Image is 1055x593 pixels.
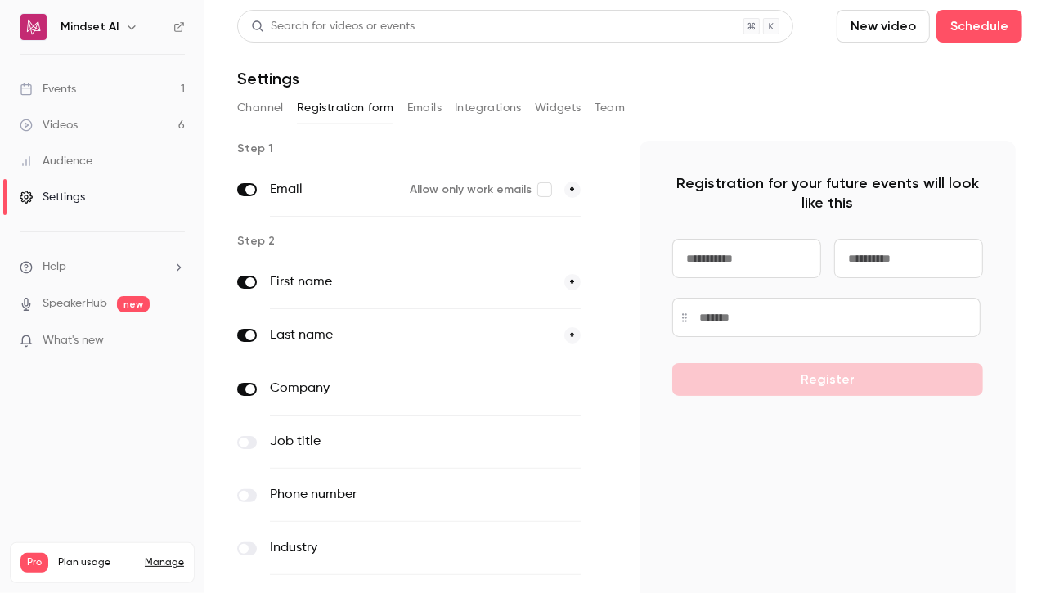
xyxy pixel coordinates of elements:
button: Team [595,95,626,121]
span: Pro [20,553,48,573]
p: Step 1 [237,141,613,157]
button: Channel [237,95,284,121]
button: New video [837,10,930,43]
button: Emails [407,95,442,121]
span: Help [43,258,66,276]
div: Videos [20,117,78,133]
li: help-dropdown-opener [20,258,185,276]
label: Allow only work emails [410,182,551,198]
div: Audience [20,153,92,169]
p: Registration for your future events will look like this [672,173,983,213]
p: Step 2 [237,233,613,249]
label: Last name [270,326,551,345]
label: Email [270,180,397,200]
span: What's new [43,332,104,349]
span: Plan usage [58,556,135,569]
label: Industry [270,538,513,558]
img: Mindset AI [20,14,47,40]
a: Manage [145,556,184,569]
button: Schedule [936,10,1022,43]
span: new [117,296,150,312]
label: First name [270,272,551,292]
label: Company [270,379,513,398]
a: SpeakerHub [43,295,107,312]
button: Widgets [535,95,581,121]
div: Search for videos or events [251,18,415,35]
h1: Settings [237,69,299,88]
label: Job title [270,432,513,451]
div: Events [20,81,76,97]
iframe: Noticeable Trigger [165,334,185,348]
label: Phone number [270,485,513,505]
div: Settings [20,189,85,205]
button: Registration form [297,95,394,121]
button: Integrations [455,95,522,121]
h6: Mindset AI [61,19,119,35]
